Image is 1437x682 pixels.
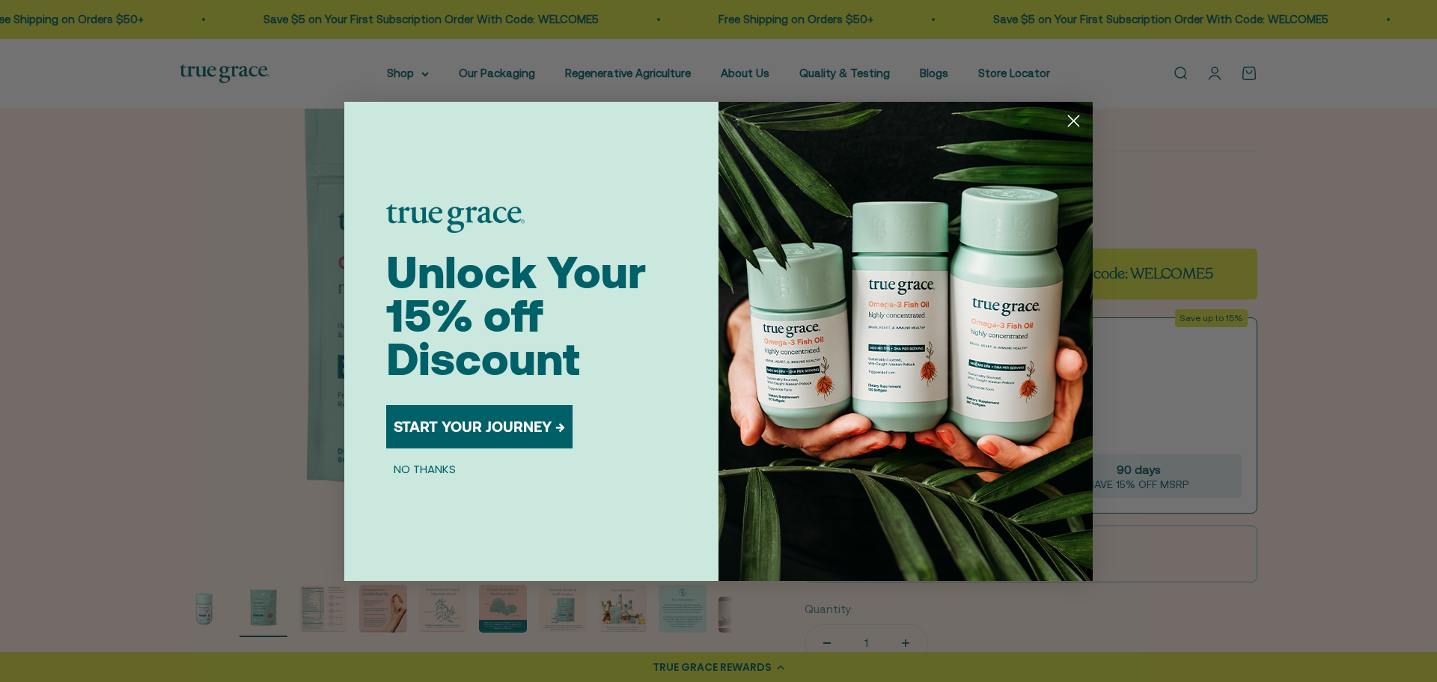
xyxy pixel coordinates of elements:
button: START YOUR JOURNEY → [386,405,573,448]
span: Unlock Your 15% off Discount [386,246,646,385]
button: Close dialog [1061,108,1087,134]
img: 098727d5-50f8-4f9b-9554-844bb8da1403.jpeg [718,102,1093,581]
img: logo placeholder [386,204,525,233]
button: NO THANKS [386,460,463,478]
